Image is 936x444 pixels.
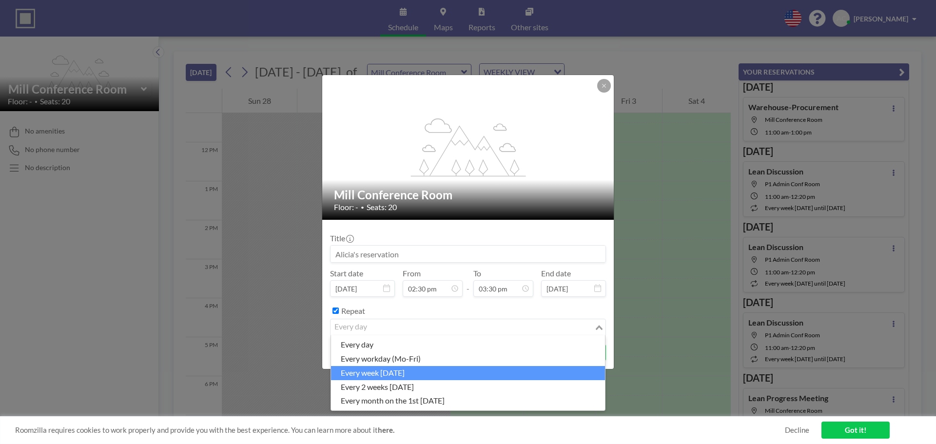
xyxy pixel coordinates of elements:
[785,425,809,435] a: Decline
[331,321,593,334] input: Search for option
[331,319,605,336] div: Search for option
[331,380,605,394] li: every 2 weeks [DATE]
[334,202,358,212] span: Floor: -
[331,246,605,262] input: Alicia's reservation
[541,269,571,278] label: End date
[330,269,363,278] label: Start date
[467,272,469,293] span: -
[367,202,397,212] span: Seats: 20
[334,188,603,202] h2: Mill Conference Room
[330,233,353,243] label: Title
[331,352,605,366] li: every workday (Mo-Fri)
[411,117,526,176] g: flex-grow: 1.2;
[341,306,365,316] label: Repeat
[361,204,364,211] span: •
[821,422,890,439] a: Got it!
[331,338,605,352] li: every day
[15,425,785,435] span: Roomzilla requires cookies to work properly and provide you with the best experience. You can lea...
[403,269,421,278] label: From
[331,394,605,408] li: every month on the 1st [DATE]
[378,425,394,434] a: here.
[473,269,481,278] label: To
[331,366,605,380] li: every week [DATE]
